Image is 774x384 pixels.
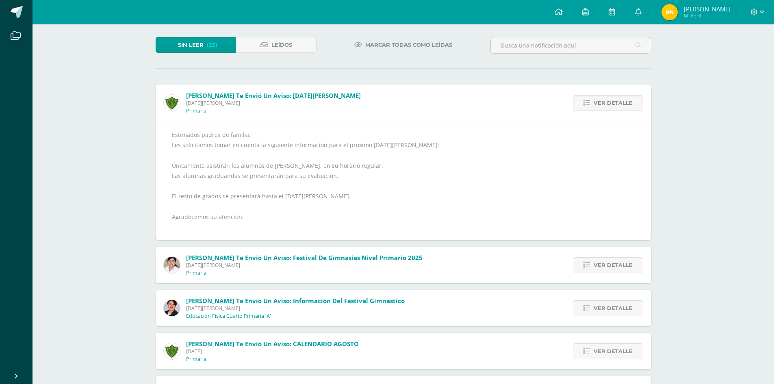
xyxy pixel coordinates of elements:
[365,37,452,52] span: Marcar todas como leídas
[661,4,678,20] img: 39a600aa9cb6be71c71a3c82df1284a6.png
[236,37,317,53] a: Leídos
[186,108,206,114] p: Primaria
[186,313,271,319] p: Educación Física Cuarto Primaria 'A'
[271,37,292,52] span: Leídos
[207,37,217,52] span: (23)
[186,297,405,305] span: [PERSON_NAME] te envió un aviso: Información del Festival Gimnástico
[186,262,423,269] span: [DATE][PERSON_NAME]
[684,12,731,19] span: Mi Perfil
[172,130,635,232] div: Estimados padres de familia: Les solicitamos tomar en cuenta la siguiente información para el pró...
[594,95,633,111] span: Ver detalle
[186,340,359,348] span: [PERSON_NAME] te envió un aviso: CALENDARIO AGOSTO
[594,344,633,359] span: Ver detalle
[186,348,359,355] span: [DATE]
[186,91,361,100] span: [PERSON_NAME] te envió un aviso: [DATE][PERSON_NAME]
[164,95,180,111] img: c7e4502288b633c389763cda5c4117dc.png
[186,305,405,312] span: [DATE][PERSON_NAME]
[186,254,423,262] span: [PERSON_NAME] te envió un aviso: Festival de Gimnasias Nivel Primario 2025
[164,300,180,316] img: fd2eec9a81aa2e99fa026491c7e068d7.png
[156,37,236,53] a: Sin leer(23)
[594,301,633,316] span: Ver detalle
[344,37,462,53] a: Marcar todas como leídas
[684,5,731,13] span: [PERSON_NAME]
[186,100,361,106] span: [DATE][PERSON_NAME]
[186,356,206,362] p: Primaria
[594,258,633,273] span: Ver detalle
[491,37,651,53] input: Busca una notificación aquí
[186,270,206,276] p: Primaria
[164,257,180,273] img: 4074e4aec8af62734b518a95961417a1.png
[164,343,180,359] img: c7e4502288b633c389763cda5c4117dc.png
[178,37,204,52] span: Sin leer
